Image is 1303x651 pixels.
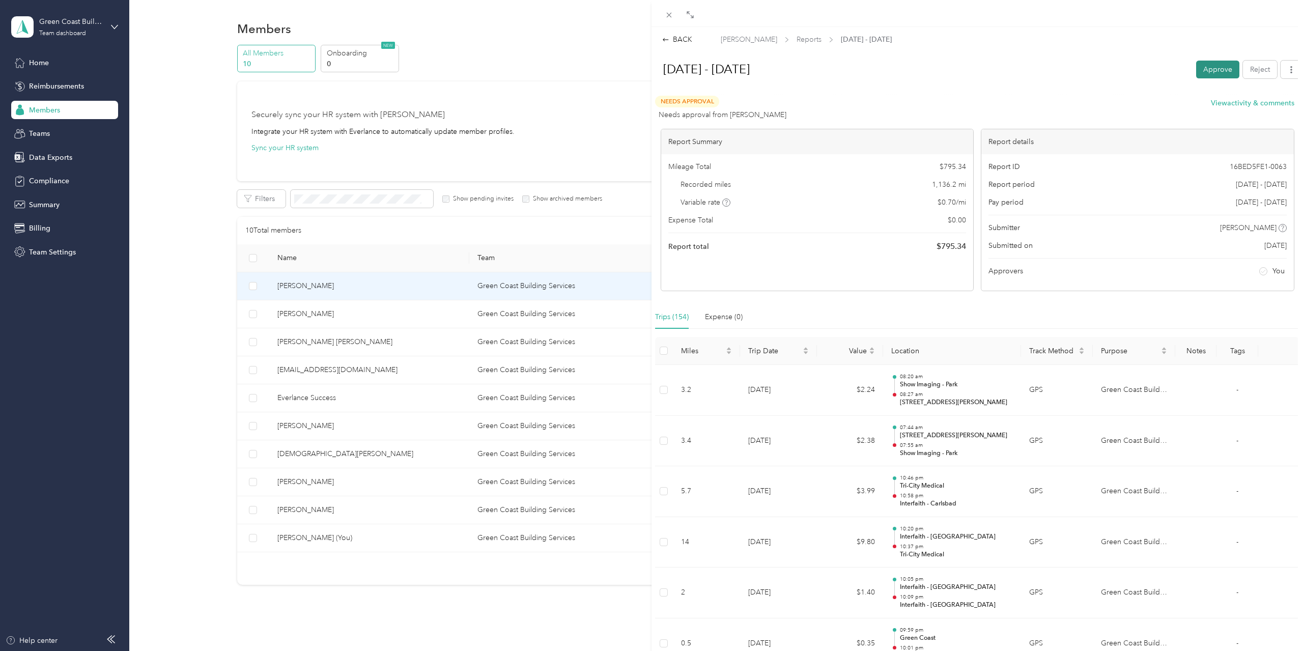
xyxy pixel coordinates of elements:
p: Tri-City Medical [900,482,1013,491]
td: Green Coast Building Services [1093,365,1175,416]
button: Approve [1196,61,1239,78]
span: Variable rate [681,197,730,208]
p: Tri-City Medical [900,550,1013,559]
p: 10:05 pm [900,576,1013,583]
th: Purpose [1093,337,1175,365]
span: caret-up [869,346,875,352]
th: Trip Date [740,337,817,365]
td: GPS [1021,365,1093,416]
span: [DATE] - [DATE] [1236,179,1287,190]
span: Reports [797,34,822,45]
p: Interfaith - Carlsbad [900,499,1013,508]
span: Trip Date [748,347,801,355]
div: Report details [981,129,1294,154]
span: Needs approval from [PERSON_NAME] [659,109,786,120]
td: 5.7 [673,466,740,517]
span: 16BED5FE1-0063 [1230,161,1287,172]
td: GPS [1021,568,1093,618]
p: 09:59 pm [900,627,1013,634]
p: 10:20 pm [900,525,1013,532]
td: [DATE] [740,416,817,467]
td: $3.99 [817,466,883,517]
span: Value [825,347,867,355]
p: Interfaith - [GEOGRAPHIC_DATA] [900,532,1013,542]
span: $ 795.34 [940,161,966,172]
span: - [1236,639,1238,647]
span: caret-down [869,350,875,356]
p: Green Coast [900,634,1013,643]
p: Show Imaging - Park [900,380,1013,389]
span: caret-down [1161,350,1167,356]
p: Interfaith - [GEOGRAPHIC_DATA] [900,583,1013,592]
p: 10:09 pm [900,593,1013,601]
td: $2.38 [817,416,883,467]
td: GPS [1021,466,1093,517]
h1: Aug 1 - 31, 2025 [653,57,1189,81]
td: [DATE] [740,466,817,517]
iframe: Everlance-gr Chat Button Frame [1246,594,1303,651]
p: 10:58 pm [900,492,1013,499]
span: Expense Total [668,215,713,225]
span: Track Method [1029,347,1077,355]
p: 08:20 am [900,373,1013,380]
td: GPS [1021,517,1093,568]
th: Notes [1175,337,1216,365]
span: [DATE] - [DATE] [1236,197,1287,208]
span: Pay period [988,197,1024,208]
span: $ 0.70 / mi [938,197,966,208]
th: Location [883,337,1021,365]
span: - [1236,537,1238,546]
span: Mileage Total [668,161,711,172]
span: caret-up [726,346,732,352]
td: Green Coast Building Services [1093,517,1175,568]
td: 14 [673,517,740,568]
span: caret-up [1161,346,1167,352]
div: BACK [662,34,692,45]
span: Report ID [988,161,1020,172]
div: Trips (154) [655,312,689,323]
span: Report period [988,179,1035,190]
p: 07:55 am [900,442,1013,449]
span: Purpose [1101,347,1159,355]
p: [STREET_ADDRESS][PERSON_NAME] [900,398,1013,407]
th: Miles [673,337,740,365]
td: 2 [673,568,740,618]
th: Value [817,337,883,365]
span: Miles [681,347,724,355]
td: 3.4 [673,416,740,467]
span: [PERSON_NAME] [721,34,777,45]
span: - [1236,588,1238,597]
th: Tags [1216,337,1258,365]
td: $1.40 [817,568,883,618]
p: 07:44 am [900,424,1013,431]
span: Submitter [988,222,1020,233]
div: Expense (0) [705,312,743,323]
div: Report Summary [661,129,974,154]
span: $ 0.00 [948,215,966,225]
span: - [1236,385,1238,394]
td: $2.24 [817,365,883,416]
td: Green Coast Building Services [1093,416,1175,467]
span: Recorded miles [681,179,731,190]
td: Green Coast Building Services [1093,568,1175,618]
p: 08:27 am [900,391,1013,398]
span: Report total [668,241,709,252]
span: 1,136.2 mi [932,179,966,190]
span: [DATE] - [DATE] [841,34,892,45]
span: caret-down [1079,350,1085,356]
button: Viewactivity & comments [1211,98,1294,108]
td: 3.2 [673,365,740,416]
th: Track Method [1021,337,1093,365]
button: Reject [1243,61,1277,78]
p: [STREET_ADDRESS][PERSON_NAME] [900,431,1013,440]
td: $9.80 [817,517,883,568]
td: [DATE] [740,568,817,618]
span: You [1272,266,1285,276]
span: caret-up [803,346,809,352]
td: GPS [1021,416,1093,467]
td: Green Coast Building Services [1093,466,1175,517]
td: [DATE] [740,365,817,416]
span: caret-down [803,350,809,356]
span: Needs Approval [655,96,719,107]
td: [DATE] [740,517,817,568]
